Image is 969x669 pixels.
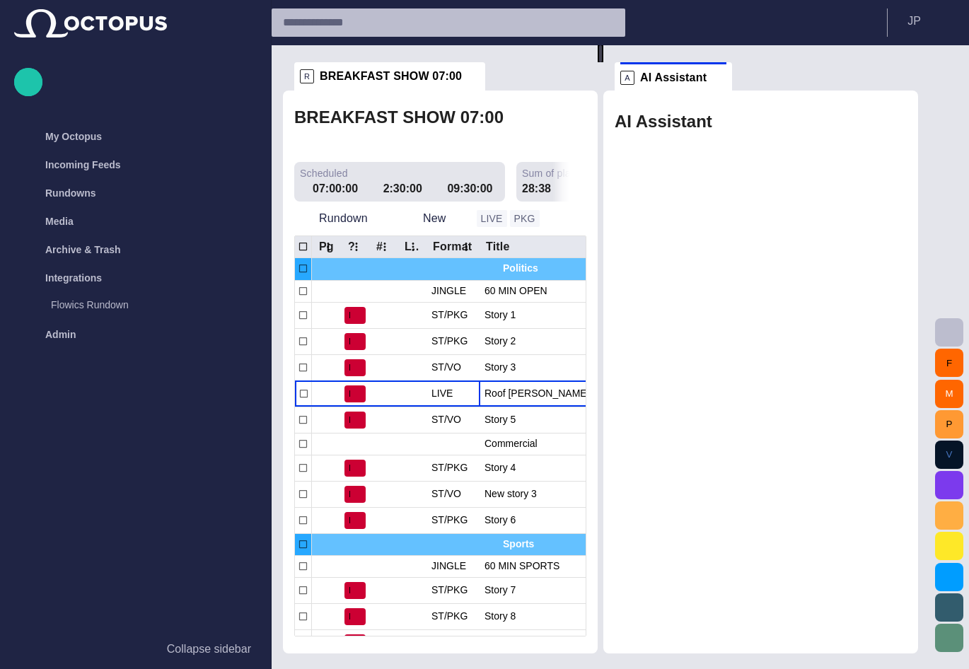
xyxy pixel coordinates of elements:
[313,180,365,197] div: 07:00:00
[484,329,682,354] div: Story 2
[294,62,485,91] div: RBREAKFAST SHOW 07:00
[484,487,682,501] span: New story 3
[484,455,682,481] div: Story 4
[484,355,682,380] div: Story 3
[484,281,682,302] div: 60 MIN OPEN
[484,407,682,433] div: Story 5
[620,71,634,85] p: A
[456,237,476,257] button: Format column menu
[318,237,338,257] button: Pg column menu
[45,327,76,342] p: Admin
[510,210,540,227] button: PKG
[484,258,613,280] div: Politics
[484,434,682,455] div: Commercial
[896,8,961,34] button: JP
[349,334,350,349] span: N
[45,158,121,172] p: Incoming Feeds
[484,303,682,328] div: Story 1
[431,361,461,374] div: ST/VO
[484,461,682,475] span: Story 4
[320,69,462,83] span: BREAKFAST SHOW 07:00
[484,334,682,348] span: Story 2
[431,583,468,597] div: ST/PKG
[45,214,74,228] p: Media
[486,240,510,254] div: Title
[344,355,366,380] button: N
[431,413,461,426] div: ST/VO
[484,308,682,322] span: Story 1
[300,166,348,180] span: Scheduled
[433,240,472,254] div: Format
[484,413,682,426] span: Story 5
[344,381,366,407] button: N
[14,9,167,37] img: Octopus News Room
[344,303,366,328] button: N
[344,482,366,507] button: N
[294,107,504,127] h2: BREAKFAST SHOW 07:00
[431,387,453,400] div: LIVE
[14,635,257,663] button: Collapse sidebar
[383,180,429,197] div: 2:30:00
[484,387,682,400] span: Roof [PERSON_NAME]
[344,455,366,481] button: N
[344,508,366,533] button: N
[447,180,499,197] div: 09:30:00
[348,240,355,254] div: ?
[935,441,963,469] button: V
[484,508,682,533] div: Story 6
[431,513,468,527] div: ST/PKG
[431,610,468,623] div: ST/PKG
[349,413,350,427] span: N
[484,437,682,450] span: Commercial
[431,487,461,501] div: ST/VO
[167,641,251,658] p: Collapse sidebar
[484,482,682,507] div: New story 3
[484,559,682,573] span: 60 MIN SPORTS
[484,381,682,407] div: Roof stup
[405,240,419,254] div: Lck
[935,380,963,408] button: M
[319,240,334,254] div: Pg
[615,112,712,132] h2: AI Assistant
[349,387,350,401] span: N
[14,122,257,349] ul: main menu
[349,610,350,624] span: N
[349,487,350,501] span: N
[484,284,682,298] span: 60 MIN OPEN
[349,513,350,528] span: N
[431,559,466,573] div: JINGLE
[431,334,468,348] div: ST/PKG
[615,62,732,91] div: AAI Assistant
[344,578,366,603] button: N
[45,243,121,257] p: Archive & Trash
[484,583,682,597] span: Story 7
[349,461,350,475] span: N
[375,237,395,257] button: # column menu
[300,69,314,83] p: R
[431,308,468,322] div: ST/PKG
[23,292,257,320] div: Flowics Rundown
[349,583,350,598] span: N
[484,578,682,603] div: Story 7
[403,237,423,257] button: Lck column menu
[935,349,963,377] button: F
[347,237,366,257] button: ? column menu
[45,129,102,144] p: My Octopus
[349,361,350,375] span: N
[376,240,383,254] div: #
[14,207,257,235] div: Media
[907,13,921,30] p: J P
[344,407,366,433] button: N
[431,284,466,298] div: JINGLE
[522,166,593,180] span: Sum of planned
[484,361,682,374] span: Story 3
[484,556,682,577] div: 60 MIN SPORTS
[640,71,707,85] span: AI Assistant
[45,271,102,285] p: Integrations
[484,534,613,555] div: Sports
[431,461,468,475] div: ST/PKG
[935,410,963,438] button: P
[484,610,682,623] span: Story 8
[484,604,682,629] div: Story 8
[349,308,350,322] span: N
